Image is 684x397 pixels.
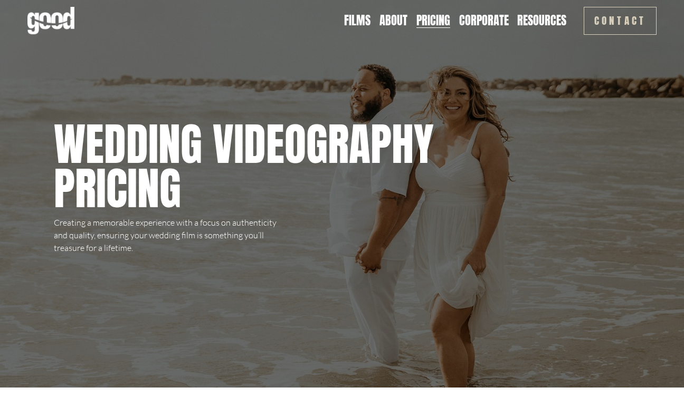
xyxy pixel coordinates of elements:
[344,13,370,29] a: Films
[379,13,407,29] a: About
[459,13,509,29] a: Corporate
[517,14,566,28] span: Resources
[54,216,286,254] p: Creating a memorable experience with a focus on authenticity and quality, ensuring your wedding f...
[54,122,445,210] h1: Wedding videography pricing
[517,13,566,29] a: folder dropdown
[584,7,657,35] a: Contact
[27,7,74,34] img: Good Feeling Films
[416,13,450,29] a: Pricing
